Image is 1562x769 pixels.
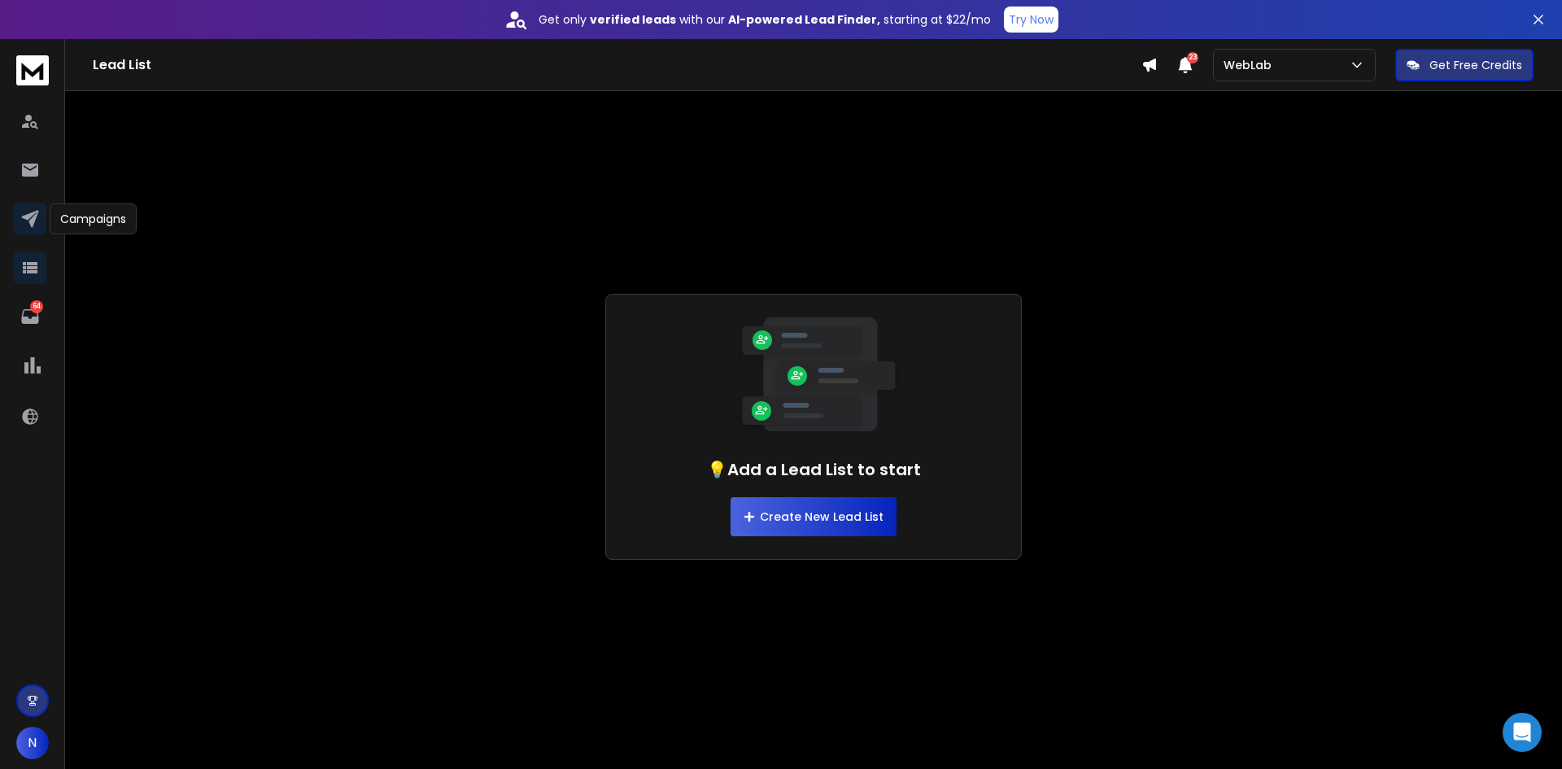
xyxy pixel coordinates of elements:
[16,727,49,759] button: N
[1503,713,1542,752] div: Open Intercom Messenger
[1009,11,1054,28] p: Try Now
[728,11,880,28] strong: AI-powered Lead Finder,
[1224,57,1278,73] p: WebLab
[1395,49,1534,81] button: Get Free Credits
[1004,7,1058,33] button: Try Now
[707,458,921,481] h1: 💡Add a Lead List to start
[14,300,46,333] a: 64
[590,11,676,28] strong: verified leads
[1429,57,1522,73] p: Get Free Credits
[93,55,1141,75] h1: Lead List
[731,497,897,536] button: Create New Lead List
[30,300,43,313] p: 64
[50,203,137,234] div: Campaigns
[16,55,49,85] img: logo
[1187,52,1198,63] span: 23
[539,11,991,28] p: Get only with our starting at $22/mo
